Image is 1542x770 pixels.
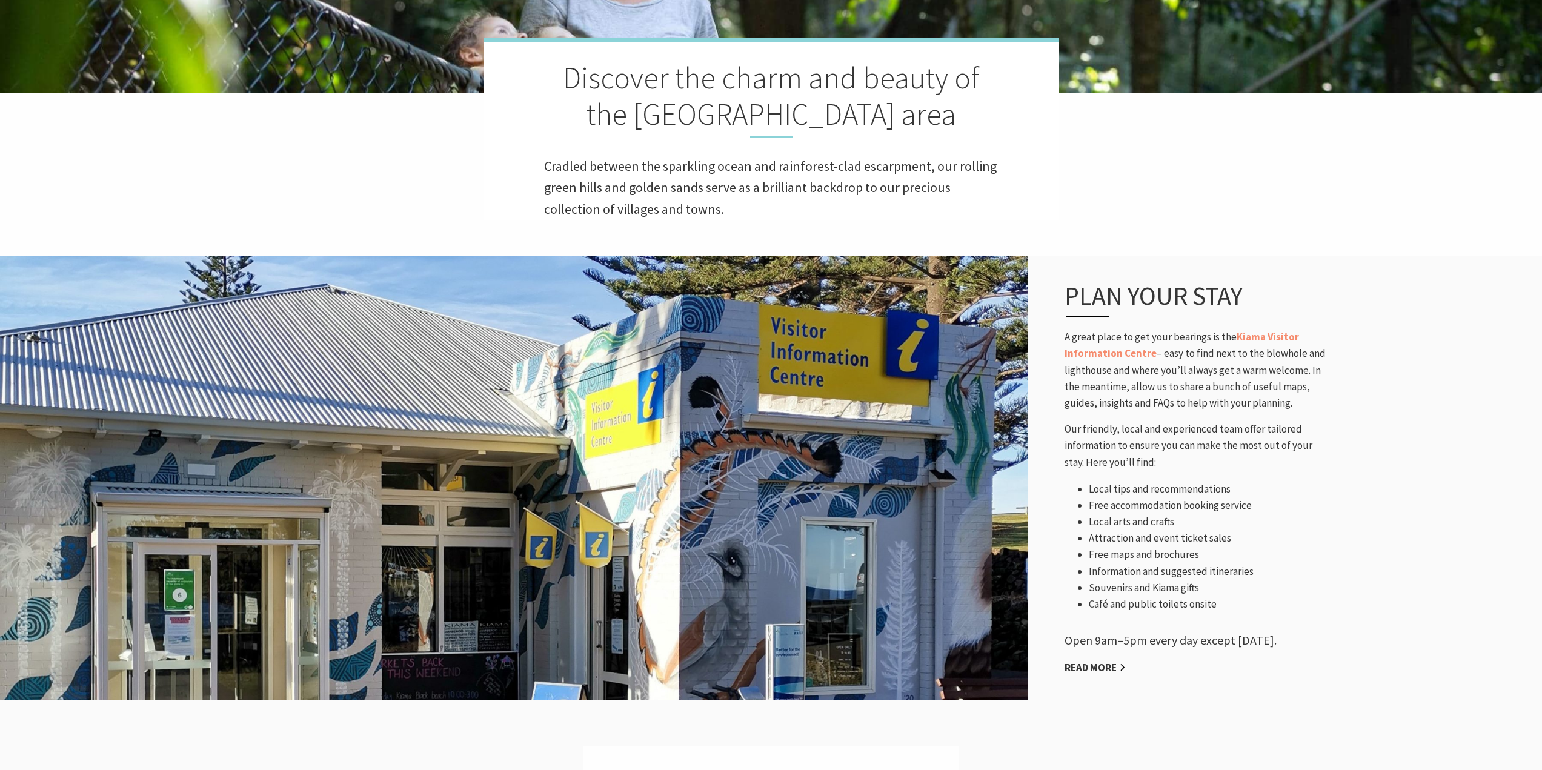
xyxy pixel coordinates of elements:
[1065,280,1304,317] h3: Plan your Stay
[1089,546,1331,563] li: Free maps and brochures
[1065,633,1331,648] h5: Open 9am–5pm every day except [DATE].
[544,60,999,138] h2: Discover the charm and beauty of the [GEOGRAPHIC_DATA] area
[1089,563,1331,580] li: Information and suggested itineraries
[1065,330,1326,410] span: A great place to get your bearings is the – easy to find next to the blowhole and lighthouse and ...
[1089,596,1331,612] li: Café and public toilets onsite
[1065,661,1126,675] a: Read More
[1089,530,1331,546] li: Attraction and event ticket sales
[1065,421,1331,471] p: Our friendly, local and experienced team offer tailored information to ensure you can make the mo...
[1089,497,1331,514] li: Free accommodation booking service
[544,158,997,217] span: Cradled between the sparkling ocean and rainforest-clad escarpment, our rolling green hills and g...
[1089,580,1331,596] li: Souvenirs and Kiama gifts
[1089,481,1331,497] li: Local tips and recommendations
[1089,514,1331,530] li: Local arts and crafts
